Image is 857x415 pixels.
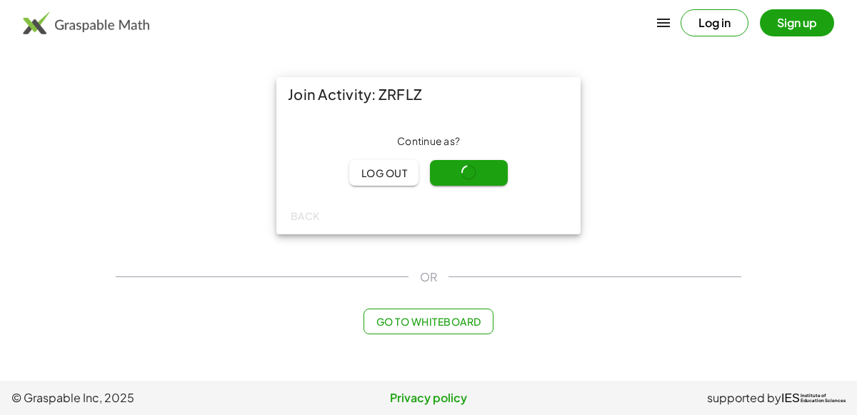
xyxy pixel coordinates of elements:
span: OR [420,269,437,286]
button: Log in [681,9,748,36]
button: Sign up [760,9,834,36]
div: Join Activity: ZRFLZ [276,77,581,111]
span: Institute of Education Sciences [801,394,846,404]
span: © Graspable Inc, 2025 [11,389,289,406]
div: Continue as ? [288,134,569,149]
span: Log out [361,166,407,179]
button: Log out [349,160,419,186]
span: Go to Whiteboard [376,315,481,328]
a: IESInstitute ofEducation Sciences [781,389,846,406]
span: IES [781,391,800,405]
button: Go to Whiteboard [364,309,493,334]
span: supported by [707,389,781,406]
a: Privacy policy [289,389,567,406]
